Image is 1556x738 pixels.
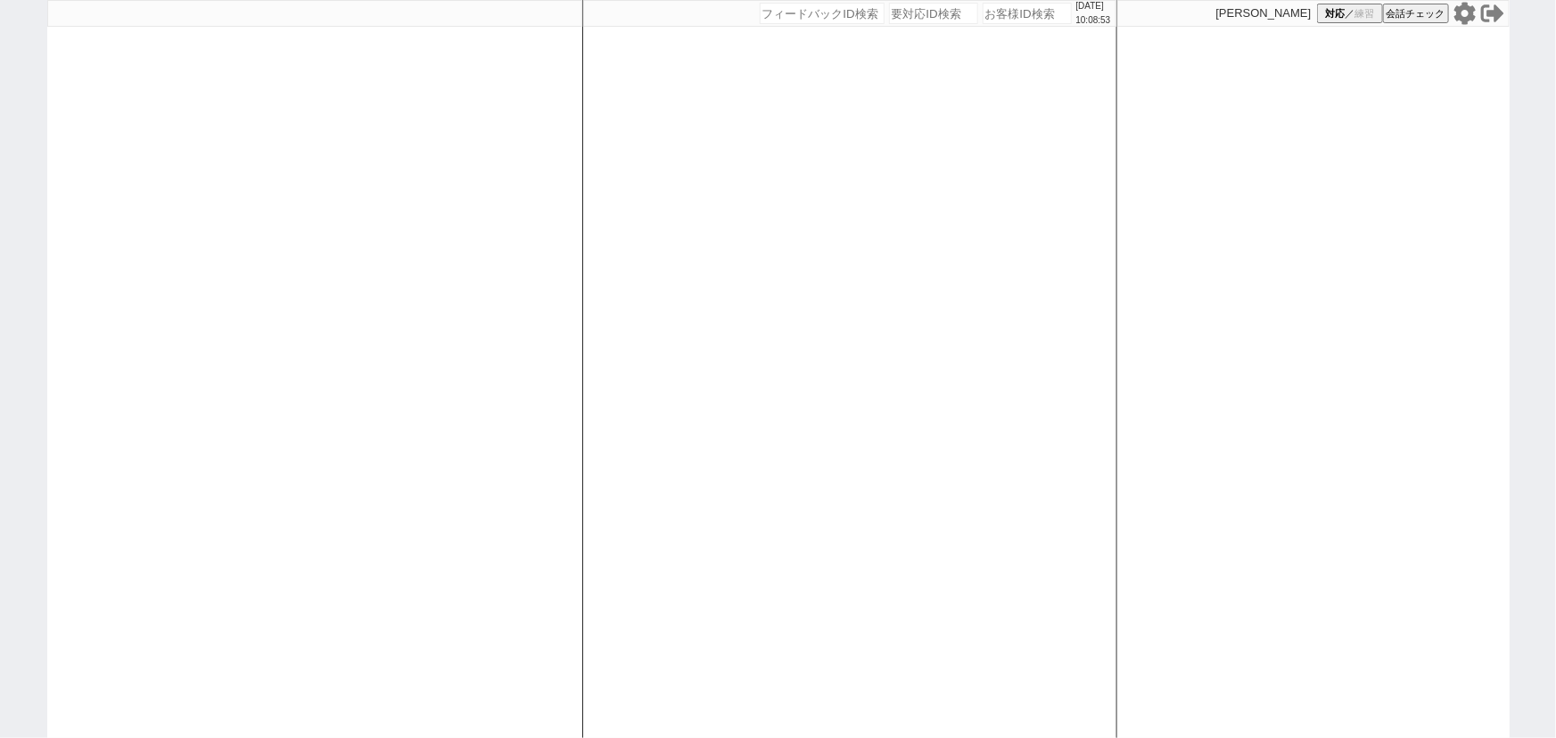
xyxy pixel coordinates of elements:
[889,3,978,24] input: 要対応ID検索
[1387,7,1445,20] span: 会話チェック
[1216,6,1312,20] p: [PERSON_NAME]
[1383,4,1449,23] button: 会話チェック
[1354,7,1374,20] span: 練習
[760,3,885,24] input: フィードバックID検索
[1317,4,1383,23] button: 対応／練習
[1076,13,1111,28] p: 10:08:53
[983,3,1072,24] input: お客様ID検索
[1325,7,1345,20] span: 対応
